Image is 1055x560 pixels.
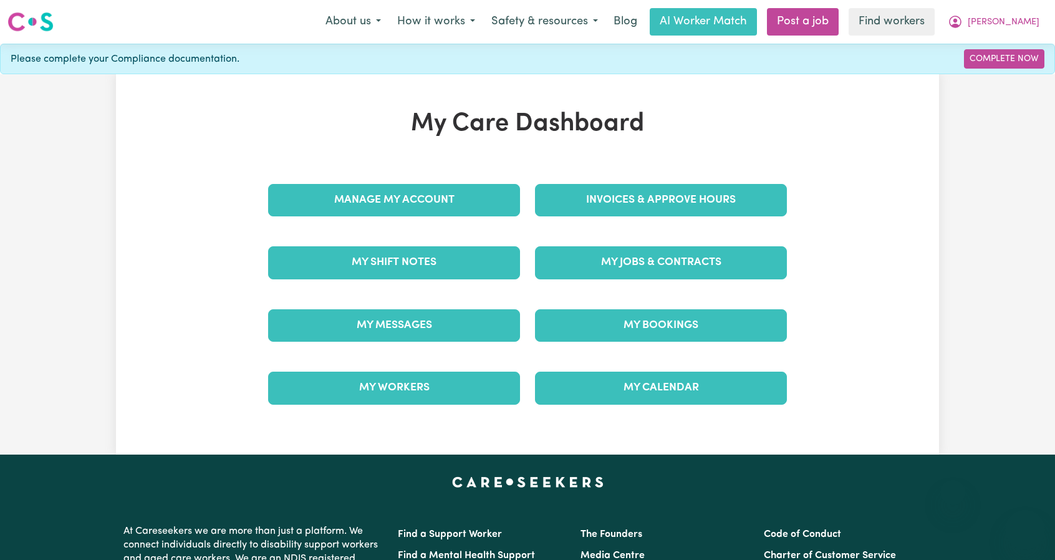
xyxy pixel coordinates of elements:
[968,16,1039,29] span: [PERSON_NAME]
[964,49,1044,69] a: Complete Now
[317,9,389,35] button: About us
[764,529,841,539] a: Code of Conduct
[849,8,935,36] a: Find workers
[452,477,604,487] a: Careseekers home page
[398,529,502,539] a: Find a Support Worker
[268,372,520,404] a: My Workers
[268,309,520,342] a: My Messages
[650,8,757,36] a: AI Worker Match
[483,9,606,35] button: Safety & resources
[535,372,787,404] a: My Calendar
[767,8,839,36] a: Post a job
[606,8,645,36] a: Blog
[535,246,787,279] a: My Jobs & Contracts
[580,529,642,539] a: The Founders
[940,480,965,505] iframe: Close message
[268,246,520,279] a: My Shift Notes
[535,184,787,216] a: Invoices & Approve Hours
[389,9,483,35] button: How it works
[7,11,54,33] img: Careseekers logo
[268,184,520,216] a: Manage My Account
[1005,510,1045,550] iframe: Button to launch messaging window
[940,9,1048,35] button: My Account
[535,309,787,342] a: My Bookings
[11,52,239,67] span: Please complete your Compliance documentation.
[261,109,794,139] h1: My Care Dashboard
[7,7,54,36] a: Careseekers logo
